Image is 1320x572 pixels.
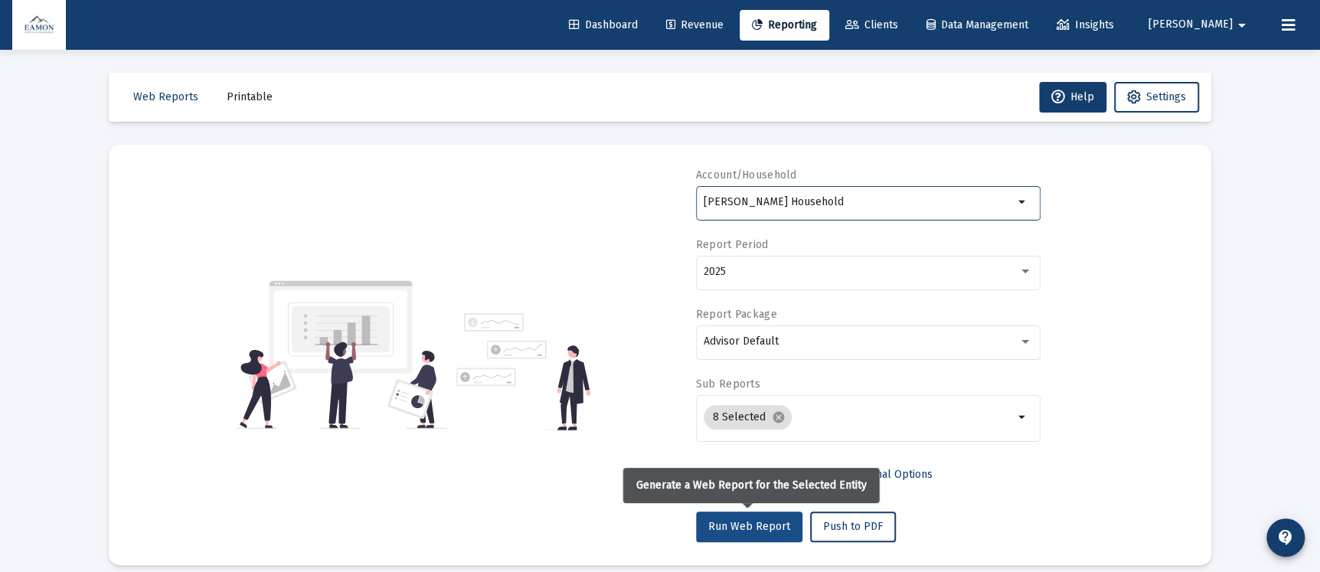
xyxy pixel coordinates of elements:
[1130,9,1269,40] button: [PERSON_NAME]
[557,10,650,41] a: Dashboard
[696,308,777,321] label: Report Package
[810,512,896,542] button: Push to PDF
[823,520,883,533] span: Push to PDF
[1057,18,1114,31] span: Insights
[843,468,933,481] span: Additional Options
[1276,528,1295,547] mat-icon: contact_support
[237,279,447,430] img: reporting
[1044,10,1126,41] a: Insights
[696,378,760,391] label: Sub Reports
[708,520,790,533] span: Run Web Report
[569,18,638,31] span: Dashboard
[772,410,786,424] mat-icon: cancel
[740,10,829,41] a: Reporting
[704,402,1014,433] mat-chip-list: Selection
[845,18,898,31] span: Clients
[696,512,802,542] button: Run Web Report
[1039,82,1106,113] button: Help
[833,10,910,41] a: Clients
[121,82,211,113] button: Web Reports
[456,313,590,430] img: reporting-alt
[1233,10,1251,41] mat-icon: arrow_drop_down
[708,468,815,481] span: Select Custom Period
[696,168,797,181] label: Account/Household
[1114,82,1199,113] button: Settings
[704,405,792,430] mat-chip: 8 Selected
[24,10,54,41] img: Dashboard
[914,10,1041,41] a: Data Management
[227,90,273,103] span: Printable
[704,265,726,278] span: 2025
[1146,90,1186,103] span: Settings
[752,18,817,31] span: Reporting
[704,335,779,348] span: Advisor Default
[666,18,724,31] span: Revenue
[1014,193,1032,211] mat-icon: arrow_drop_down
[133,90,198,103] span: Web Reports
[696,238,769,251] label: Report Period
[1014,408,1032,427] mat-icon: arrow_drop_down
[1148,18,1233,31] span: [PERSON_NAME]
[654,10,736,41] a: Revenue
[214,82,285,113] button: Printable
[1051,90,1094,103] span: Help
[926,18,1028,31] span: Data Management
[704,196,1014,208] input: Search or select an account or household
